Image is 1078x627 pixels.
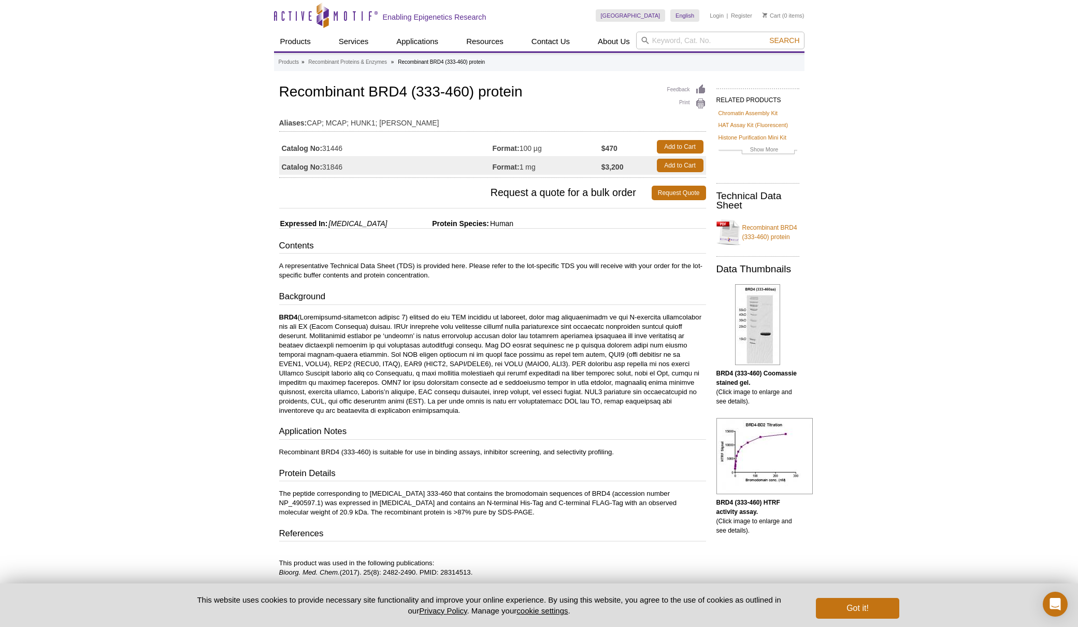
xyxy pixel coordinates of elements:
[279,313,706,415] p: (Loremipsumd-sitametcon adipisc 7) elitsed do eiu TEM incididu ut laboreet, dolor mag aliquaenima...
[636,32,804,49] input: Keyword, Cat. No.
[282,162,323,172] strong: Catalog No:
[652,186,706,200] a: Request Quote
[716,498,799,535] p: (Click image to enlarge and see details).
[718,108,778,118] a: Chromatin Assembly Kit
[657,159,703,172] a: Add to Cart
[279,489,706,517] p: The peptide corresponding to [MEDICAL_DATA] 333-460 that contains the bromodomain sequences of BR...
[279,137,493,156] td: 31446
[710,12,724,19] a: Login
[279,261,706,280] p: A representative Technical Data Sheet (TDS) is provided here. Please refer to the lot-specific TD...
[460,32,510,51] a: Resources
[493,137,601,156] td: 100 µg
[301,59,305,65] li: »
[716,191,799,210] h2: Technical Data Sheet
[657,140,703,154] a: Add to Cart
[716,264,799,274] h2: Data Thumbnails
[601,162,624,172] strong: $3,200
[516,606,568,615] button: cookie settings
[718,120,788,130] a: HAT Assay Kit (Fluorescent)
[333,32,375,51] a: Services
[667,98,706,109] a: Print
[279,118,307,128] strong: Aliases:
[718,145,797,157] a: Show More
[279,290,706,305] h3: Background
[274,32,317,51] a: Products
[389,219,489,228] span: Protein Species:
[735,284,780,365] img: BRD4 (333-460) Coomassie gel
[279,568,340,576] i: Bioorg. Med. Chem.
[493,156,601,175] td: 1 mg
[279,156,493,175] td: 31846
[769,36,799,45] span: Search
[279,313,298,321] strong: BRD4
[390,32,444,51] a: Applications
[279,186,652,200] span: Request a quote for a bulk order
[525,32,576,51] a: Contact Us
[596,9,666,22] a: [GEOGRAPHIC_DATA]
[383,12,486,22] h2: Enabling Epigenetics Research
[279,240,706,254] h3: Contents
[716,370,797,386] b: BRD4 (333-460) Coomassie stained gel.
[667,84,706,95] a: Feedback
[279,448,706,457] p: Recombinant BRD4 (333-460) is suitable for use in binding assays, inhibitor screening, and select...
[670,9,699,22] a: English
[308,58,387,67] a: Recombinant Proteins & Enzymes
[763,12,781,19] a: Cart
[493,144,520,153] strong: Format:
[816,598,899,619] button: Got it!
[489,219,513,228] span: Human
[391,59,394,65] li: »
[766,36,802,45] button: Search
[601,144,617,153] strong: $470
[179,594,799,616] p: This website uses cookies to provide necessary site functionality and improve your online experie...
[1043,592,1068,617] div: Open Intercom Messenger
[419,606,467,615] a: Privacy Policy
[279,58,299,67] a: Products
[279,84,706,102] h1: Recombinant BRD4 (333-460) protein
[282,144,323,153] strong: Catalog No:
[727,9,728,22] li: |
[731,12,752,19] a: Register
[279,549,706,577] p: This product was used in the following publications: (2017). 25(8): 2482-2490. PMID: 28314513.
[763,9,804,22] li: (0 items)
[716,88,799,107] h2: RELATED PRODUCTS
[716,418,813,494] img: BRD4 (333-460) HTRF activity assay
[716,217,799,248] a: Recombinant BRD4 (333-460) protein
[716,499,780,515] b: BRD4 (333-460) HTRF activity assay.
[718,133,786,142] a: Histone Purification Mini Kit
[716,369,799,406] p: (Click image to enlarge and see details).
[592,32,636,51] a: About Us
[763,12,767,18] img: Your Cart
[279,112,706,129] td: CAP; MCAP; HUNK1; [PERSON_NAME]
[279,467,706,482] h3: Protein Details
[398,59,485,65] li: Recombinant BRD4 (333-460) protein
[279,219,328,228] span: Expressed In:
[279,425,706,440] h3: Application Notes
[493,162,520,172] strong: Format:
[328,219,387,228] i: [MEDICAL_DATA]
[279,527,706,542] h3: References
